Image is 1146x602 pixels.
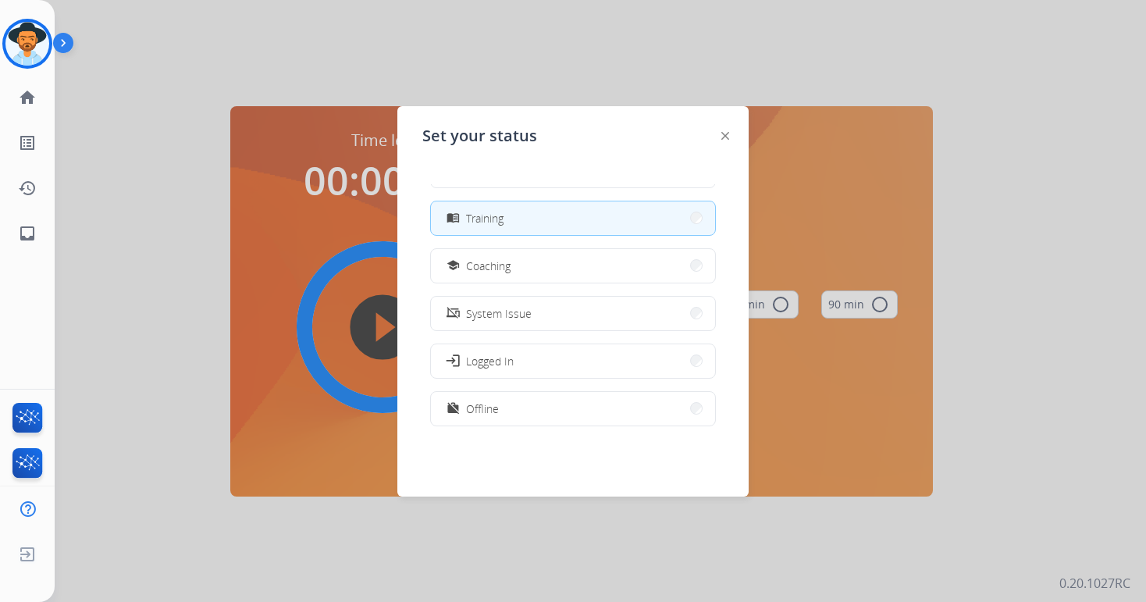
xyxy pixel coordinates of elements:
button: System Issue [431,297,715,330]
img: close-button [721,132,729,140]
mat-icon: history [18,179,37,198]
span: System Issue [466,305,532,322]
img: avatar [5,22,49,66]
span: Offline [466,401,499,417]
mat-icon: home [18,88,37,107]
mat-icon: list_alt [18,134,37,152]
button: Training [431,201,715,235]
span: Training [466,210,504,226]
span: Coaching [466,258,511,274]
button: Offline [431,392,715,426]
mat-icon: work_off [447,402,460,415]
span: Set your status [422,125,537,147]
p: 0.20.1027RC [1059,574,1130,593]
mat-icon: login [445,353,461,369]
span: Logged In [466,353,514,369]
mat-icon: menu_book [447,212,460,225]
button: Logged In [431,344,715,378]
mat-icon: phonelink_off [447,307,460,320]
mat-icon: school [447,259,460,273]
button: Coaching [431,249,715,283]
mat-icon: inbox [18,224,37,243]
